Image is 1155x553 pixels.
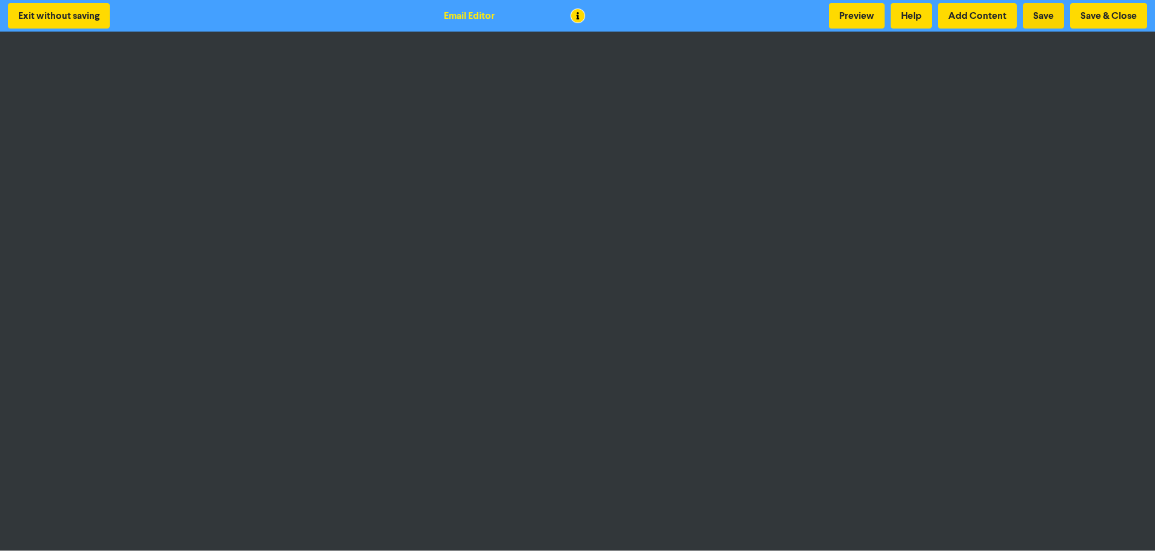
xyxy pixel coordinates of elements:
button: Help [891,3,932,29]
div: Email Editor [444,8,495,23]
button: Exit without saving [8,3,110,29]
button: Preview [829,3,885,29]
button: Save & Close [1070,3,1147,29]
button: Save [1023,3,1064,29]
button: Add Content [938,3,1017,29]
